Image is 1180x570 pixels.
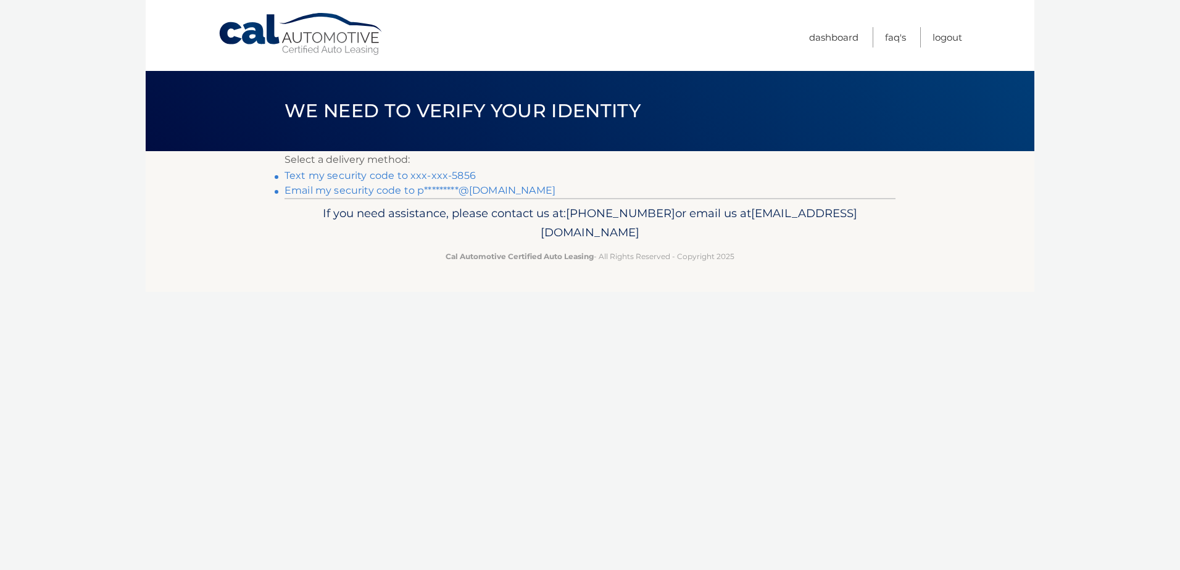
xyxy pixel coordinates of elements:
a: Email my security code to p*********@[DOMAIN_NAME] [285,184,555,196]
p: Select a delivery method: [285,151,895,168]
a: Text my security code to xxx-xxx-5856 [285,170,476,181]
a: Cal Automotive [218,12,384,56]
p: - All Rights Reserved - Copyright 2025 [293,250,887,263]
strong: Cal Automotive Certified Auto Leasing [446,252,594,261]
span: We need to verify your identity [285,99,641,122]
p: If you need assistance, please contact us at: or email us at [293,204,887,243]
a: Logout [933,27,962,47]
a: FAQ's [885,27,906,47]
span: [PHONE_NUMBER] [566,206,675,220]
a: Dashboard [809,27,858,47]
